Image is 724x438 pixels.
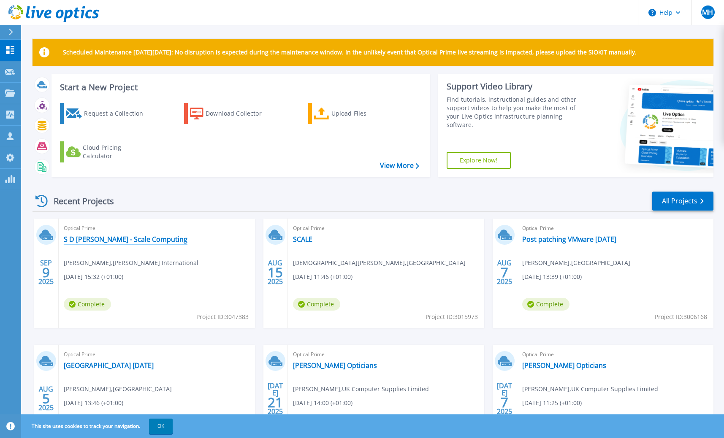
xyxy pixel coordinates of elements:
div: Download Collector [206,105,273,122]
div: AUG 2025 [38,383,54,414]
div: Upload Files [331,105,399,122]
span: [DATE] 11:46 (+01:00) [293,272,353,281]
span: Optical Prime [64,350,250,359]
a: S D [PERSON_NAME] - Scale Computing [64,235,187,243]
span: Project ID: 3047383 [196,312,249,322]
span: MH [702,9,713,16]
a: Download Collector [184,103,278,124]
span: Project ID: 3015973 [426,312,478,322]
a: Explore Now! [447,152,511,169]
div: Find tutorials, instructional guides and other support videos to help you make the most of your L... [447,95,586,129]
div: Cloud Pricing Calculator [83,143,150,160]
div: Support Video Library [447,81,586,92]
span: [DATE] 13:46 (+01:00) [64,398,123,408]
button: OK [149,419,173,434]
p: Scheduled Maintenance [DATE][DATE]: No disruption is expected during the maintenance window. In t... [63,49,637,56]
span: Complete [293,298,340,311]
span: [PERSON_NAME] , [GEOGRAPHIC_DATA] [522,258,630,268]
span: Optical Prime [293,350,479,359]
span: Complete [522,298,569,311]
span: [DATE] 13:39 (+01:00) [522,272,582,281]
div: [DATE] 2025 [496,383,512,414]
span: Optical Prime [522,350,708,359]
a: [PERSON_NAME] Opticians [293,361,377,370]
span: [DEMOGRAPHIC_DATA][PERSON_NAME] , [GEOGRAPHIC_DATA] [293,258,466,268]
span: Complete [64,298,111,311]
span: [PERSON_NAME] , UK Computer Supplies Limited [293,384,429,394]
a: Post patching VMware [DATE] [522,235,616,243]
span: Optical Prime [293,224,479,233]
a: Cloud Pricing Calculator [60,141,154,162]
span: [DATE] 11:25 (+01:00) [522,398,582,408]
span: [DATE] 14:00 (+01:00) [293,398,353,408]
a: [PERSON_NAME] Opticians [522,361,606,370]
a: View More [380,162,419,170]
div: Request a Collection [84,105,152,122]
h3: Start a New Project [60,83,419,92]
span: 21 [268,399,283,406]
div: AUG 2025 [496,257,512,288]
span: 7 [501,399,508,406]
div: Recent Projects [33,191,125,211]
a: Request a Collection [60,103,154,124]
span: 9 [42,269,50,276]
a: [GEOGRAPHIC_DATA] [DATE] [64,361,154,370]
span: [PERSON_NAME] , [GEOGRAPHIC_DATA] [64,384,172,394]
span: Project ID: 3006168 [655,312,707,322]
span: [PERSON_NAME] , [PERSON_NAME] International [64,258,198,268]
span: Optical Prime [64,224,250,233]
span: Optical Prime [522,224,708,233]
span: [DATE] 15:32 (+01:00) [64,272,123,281]
div: SEP 2025 [38,257,54,288]
span: 5 [42,395,50,402]
span: [PERSON_NAME] , UK Computer Supplies Limited [522,384,658,394]
a: All Projects [652,192,713,211]
div: AUG 2025 [267,257,283,288]
a: SCALE [293,235,312,243]
div: [DATE] 2025 [267,383,283,414]
span: 7 [501,269,508,276]
span: This site uses cookies to track your navigation. [23,419,173,434]
a: Upload Files [308,103,402,124]
span: 15 [268,269,283,276]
